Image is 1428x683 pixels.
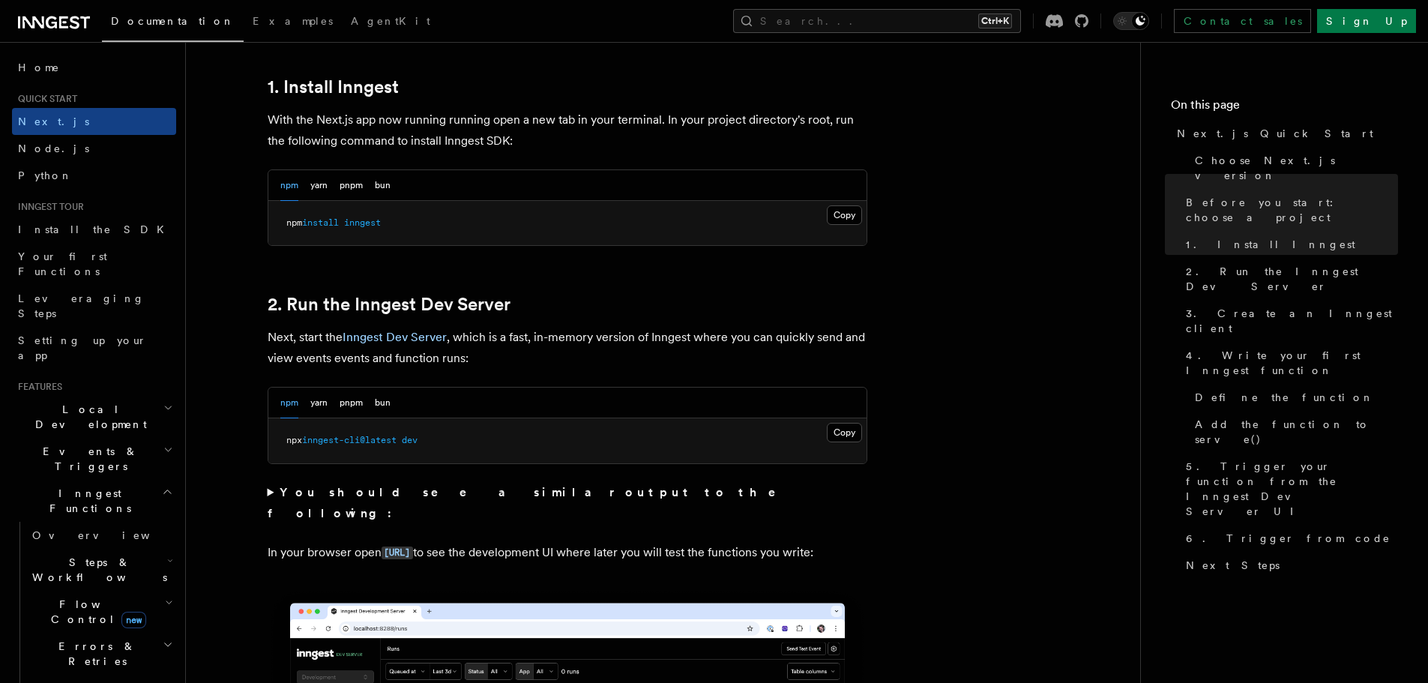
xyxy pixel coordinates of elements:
[1186,348,1398,378] span: 4. Write your first Inngest function
[1180,525,1398,552] a: 6. Trigger from code
[340,388,363,418] button: pnpm
[268,109,867,151] p: With the Next.js app now running running open a new tab in your terminal. In your project directo...
[827,205,862,225] button: Copy
[12,54,176,81] a: Home
[1186,459,1398,519] span: 5. Trigger your function from the Inngest Dev Server UI
[18,223,173,235] span: Install the SDK
[12,93,77,105] span: Quick start
[18,334,147,361] span: Setting up your app
[1186,264,1398,294] span: 2. Run the Inngest Dev Server
[733,9,1021,33] button: Search...Ctrl+K
[1195,390,1374,405] span: Define the function
[1186,195,1398,225] span: Before you start: choose a project
[12,396,176,438] button: Local Development
[244,4,342,40] a: Examples
[1180,258,1398,300] a: 2. Run the Inngest Dev Server
[1186,306,1398,336] span: 3. Create an Inngest client
[1171,120,1398,147] a: Next.js Quick Start
[18,115,89,127] span: Next.js
[1189,411,1398,453] a: Add the function to serve()
[1180,231,1398,258] a: 1. Install Inngest
[1186,237,1355,252] span: 1. Install Inngest
[1180,189,1398,231] a: Before you start: choose a project
[1113,12,1149,30] button: Toggle dark mode
[280,388,298,418] button: npm
[375,388,391,418] button: bun
[280,170,298,201] button: npm
[26,549,176,591] button: Steps & Workflows
[1195,153,1398,183] span: Choose Next.js version
[382,545,413,559] a: [URL]
[1189,384,1398,411] a: Define the function
[12,135,176,162] a: Node.js
[351,15,430,27] span: AgentKit
[375,170,391,201] button: bun
[1317,9,1416,33] a: Sign Up
[26,591,176,633] button: Flow Controlnew
[1177,126,1373,141] span: Next.js Quick Start
[18,60,60,75] span: Home
[12,285,176,327] a: Leveraging Steps
[253,15,333,27] span: Examples
[268,294,510,315] a: 2. Run the Inngest Dev Server
[343,330,447,344] a: Inngest Dev Server
[1195,417,1398,447] span: Add the function to serve()
[310,170,328,201] button: yarn
[1180,552,1398,579] a: Next Steps
[1180,342,1398,384] a: 4. Write your first Inngest function
[402,435,418,445] span: dev
[18,292,145,319] span: Leveraging Steps
[340,170,363,201] button: pnpm
[268,485,798,520] strong: You should see a similar output to the following:
[32,529,187,541] span: Overview
[1189,147,1398,189] a: Choose Next.js version
[1171,96,1398,120] h4: On this page
[12,444,163,474] span: Events & Triggers
[268,327,867,369] p: Next, start the , which is a fast, in-memory version of Inngest where you can quickly send and vi...
[268,542,867,564] p: In your browser open to see the development UI where later you will test the functions you write:
[12,327,176,369] a: Setting up your app
[26,555,167,585] span: Steps & Workflows
[12,216,176,243] a: Install the SDK
[12,381,62,393] span: Features
[12,438,176,480] button: Events & Triggers
[12,243,176,285] a: Your first Functions
[12,162,176,189] a: Python
[26,633,176,675] button: Errors & Retries
[1180,453,1398,525] a: 5. Trigger your function from the Inngest Dev Server UI
[111,15,235,27] span: Documentation
[1174,9,1311,33] a: Contact sales
[26,522,176,549] a: Overview
[342,4,439,40] a: AgentKit
[12,486,162,516] span: Inngest Functions
[1186,531,1391,546] span: 6. Trigger from code
[102,4,244,42] a: Documentation
[310,388,328,418] button: yarn
[12,402,163,432] span: Local Development
[978,13,1012,28] kbd: Ctrl+K
[268,482,867,524] summary: You should see a similar output to the following:
[1186,558,1280,573] span: Next Steps
[827,423,862,442] button: Copy
[12,480,176,522] button: Inngest Functions
[302,435,397,445] span: inngest-cli@latest
[121,612,146,628] span: new
[18,250,107,277] span: Your first Functions
[12,108,176,135] a: Next.js
[18,142,89,154] span: Node.js
[344,217,381,228] span: inngest
[286,217,302,228] span: npm
[26,597,165,627] span: Flow Control
[1180,300,1398,342] a: 3. Create an Inngest client
[302,217,339,228] span: install
[18,169,73,181] span: Python
[286,435,302,445] span: npx
[382,547,413,559] code: [URL]
[26,639,163,669] span: Errors & Retries
[12,201,84,213] span: Inngest tour
[268,76,399,97] a: 1. Install Inngest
